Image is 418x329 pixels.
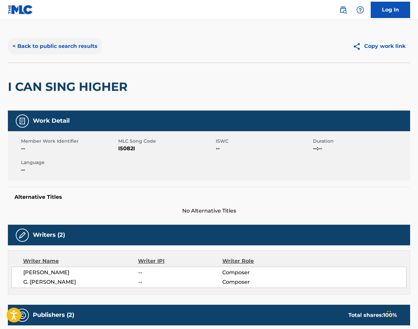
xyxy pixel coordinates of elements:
[222,269,299,277] span: Composer
[8,207,410,215] span: No Alternative Titles
[356,6,364,14] img: help
[216,138,311,145] span: ISWC
[14,194,404,200] h5: Alternative Titles
[18,231,26,239] img: Writers
[18,117,26,125] img: Work Detail
[18,311,26,319] img: Publishers
[8,79,131,94] h2: I CAN SING HIGHER
[8,38,102,54] button: < Back to public search results
[385,298,418,329] iframe: Chat Widget
[222,278,299,286] span: Composer
[33,231,65,239] h5: Writers (2)
[348,38,410,54] button: Copy work link
[23,269,138,277] span: [PERSON_NAME]
[138,257,222,265] div: Writer IPI
[33,311,74,319] h5: Publishers (2)
[339,6,347,14] img: search
[353,42,364,51] img: Copy work link
[371,2,410,18] a: Log In
[383,312,397,318] span: 100 %
[138,278,223,286] span: --
[21,166,117,174] span: --
[354,3,367,16] div: Help
[337,3,350,16] a: Public Search
[33,117,70,125] h5: Work Detail
[23,257,138,265] div: Writer Name
[8,5,33,14] img: MLC Logo
[313,138,408,145] span: Duration
[348,311,397,319] div: Total shares:
[387,304,391,324] div: Drag
[313,145,408,153] span: --:--
[21,138,117,145] span: Member Work Identifier
[222,257,299,265] div: Writer Role
[216,145,311,153] span: --
[21,145,117,153] span: --
[21,159,117,166] span: Language
[118,145,214,153] span: I5082I
[118,138,214,145] span: MLC Song Code
[138,269,223,277] span: --
[23,278,138,286] span: G. [PERSON_NAME]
